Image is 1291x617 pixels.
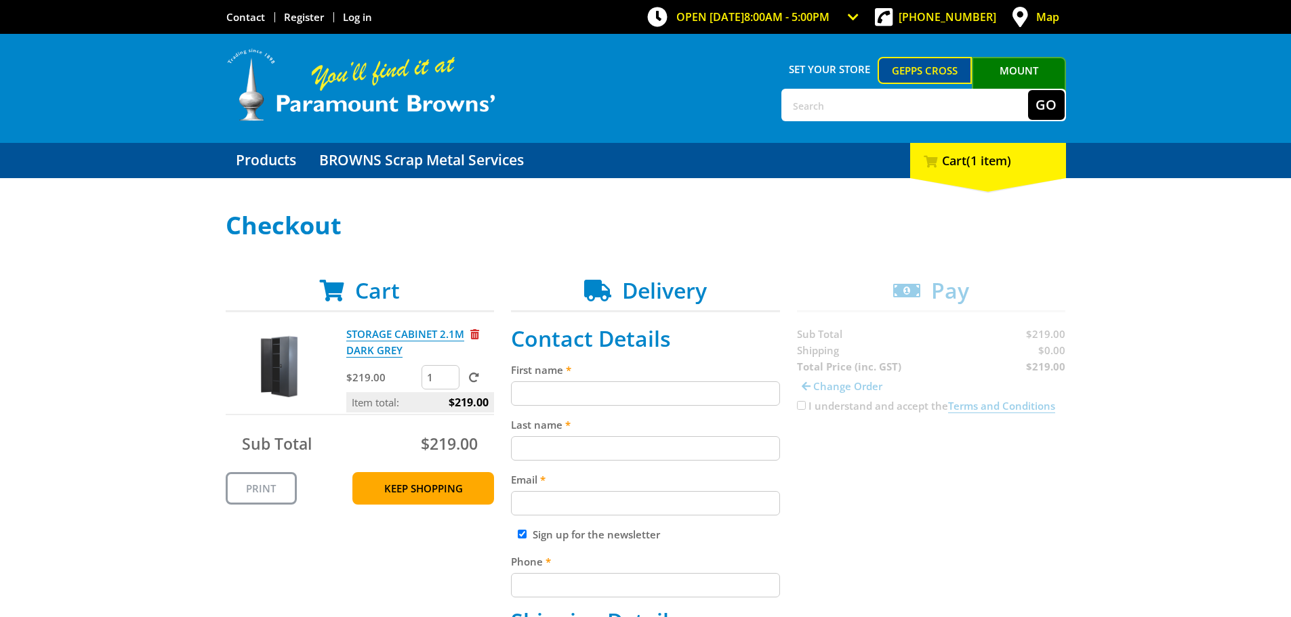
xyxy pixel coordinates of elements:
a: Gepps Cross [878,57,972,84]
label: Email [511,471,780,488]
a: Mount [PERSON_NAME] [972,57,1066,108]
label: Sign up for the newsletter [533,528,660,541]
a: Go to the Contact page [226,10,265,24]
h1: Checkout [226,212,1066,239]
input: Please enter your email address. [511,491,780,515]
span: (1 item) [966,152,1011,169]
input: Please enter your telephone number. [511,573,780,597]
span: Delivery [622,276,707,305]
label: Last name [511,417,780,433]
span: $219.00 [421,433,478,454]
button: Go [1028,90,1065,120]
a: Go to the BROWNS Scrap Metal Services page [309,143,534,178]
p: $219.00 [346,369,419,385]
span: Set your store [781,57,878,81]
span: Cart [355,276,400,305]
span: OPEN [DATE] [676,9,829,24]
input: Please enter your last name. [511,436,780,461]
input: Please enter your first name. [511,381,780,406]
a: Go to the registration page [284,10,324,24]
span: $219.00 [449,392,489,412]
a: Remove from cart [470,327,479,341]
label: Phone [511,553,780,570]
a: Go to the Products page [226,143,306,178]
img: Paramount Browns' [226,47,497,123]
img: STORAGE CABINET 2.1M DARK GREY [239,326,320,407]
a: Print [226,472,297,505]
label: First name [511,362,780,378]
a: Keep Shopping [352,472,494,505]
span: 8:00am - 5:00pm [744,9,829,24]
div: Cart [910,143,1066,178]
input: Search [783,90,1028,120]
h2: Contact Details [511,326,780,352]
a: STORAGE CABINET 2.1M DARK GREY [346,327,464,358]
span: Sub Total [242,433,312,454]
a: Log in [343,10,372,24]
p: Item total: [346,392,494,412]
